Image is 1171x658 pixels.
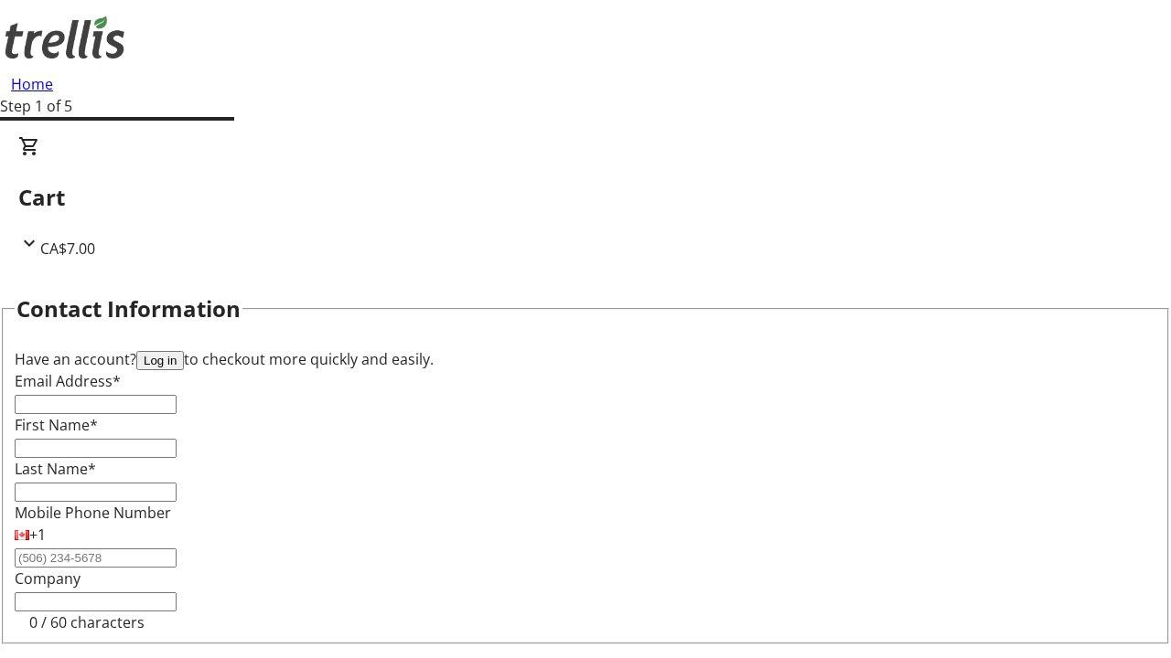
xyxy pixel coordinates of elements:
span: CA$7.00 [40,239,95,259]
div: Have an account? to checkout more quickly and easily. [15,348,1156,370]
label: Last Name* [15,459,96,479]
h2: Cart [18,181,1153,214]
button: Log in [136,351,184,370]
label: Company [15,568,81,589]
label: Mobile Phone Number [15,503,171,523]
div: CartCA$7.00 [18,135,1153,260]
label: First Name* [15,415,98,435]
tr-character-limit: 0 / 60 characters [29,612,145,632]
h2: Contact Information [16,292,241,325]
input: (506) 234-5678 [15,548,177,568]
label: Email Address* [15,371,121,391]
